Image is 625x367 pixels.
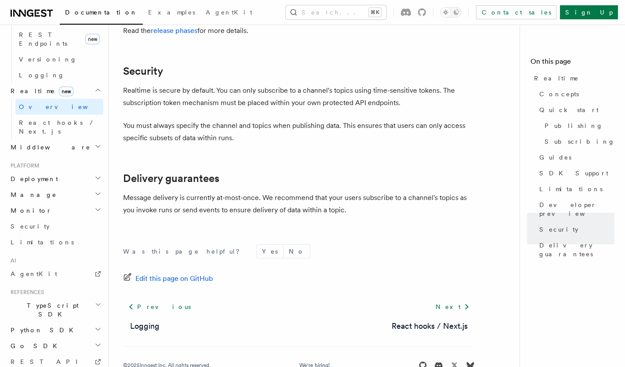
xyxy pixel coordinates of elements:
[541,134,614,149] a: Subscribing
[19,72,65,79] span: Logging
[539,241,614,258] span: Delivery guarantees
[19,31,67,47] span: REST Endpoints
[206,9,252,16] span: AgentKit
[15,67,103,83] a: Logging
[19,119,97,135] span: React hooks / Next.js
[539,90,579,98] span: Concepts
[7,203,103,218] button: Monitor
[536,165,614,181] a: SDK Support
[7,162,40,169] span: Platform
[536,197,614,222] a: Developer preview
[392,320,468,332] a: React hooks / Next.js
[476,5,556,19] a: Contact sales
[123,273,213,285] a: Edit this page on GitHub
[143,3,200,24] a: Examples
[135,273,213,285] span: Edit this page on GitHub
[7,174,58,183] span: Deployment
[7,218,103,234] a: Security
[534,74,579,83] span: Realtime
[65,9,138,16] span: Documentation
[545,137,615,146] span: Subscribing
[536,222,614,237] a: Security
[60,3,143,25] a: Documentation
[536,102,614,118] a: Quick start
[7,143,91,152] span: Middleware
[123,84,475,109] p: Realtime is secure by default. You can only subscribe to a channel's topics using time-sensitive ...
[539,153,571,162] span: Guides
[7,234,103,250] a: Limitations
[545,121,603,130] span: Publishing
[539,225,578,234] span: Security
[7,87,73,95] span: Realtime
[7,187,103,203] button: Manage
[200,3,258,24] a: AgentKit
[15,115,103,139] a: React hooks / Next.js
[123,25,475,37] p: Read the for more details.
[536,86,614,102] a: Concepts
[85,34,100,44] span: new
[560,5,618,19] a: Sign Up
[7,257,16,264] span: AI
[257,245,283,258] button: Yes
[7,206,52,215] span: Monitor
[369,8,381,17] kbd: ⌘K
[7,342,62,350] span: Go SDK
[283,245,310,258] button: No
[7,338,103,354] button: Go SDK
[539,185,603,193] span: Limitations
[539,169,608,178] span: SDK Support
[11,223,50,230] span: Security
[539,200,614,218] span: Developer preview
[11,270,57,277] span: AgentKit
[123,192,475,216] p: Message delivery is currently at-most-once. We recommend that your users subscribe to a channel's...
[539,105,599,114] span: Quick start
[19,103,109,110] span: Overview
[7,83,103,99] button: Realtimenew
[430,299,475,315] a: Next
[536,237,614,262] a: Delivery guarantees
[286,5,386,19] button: Search...⌘K
[536,149,614,165] a: Guides
[123,247,246,256] p: Was this page helpful?
[7,289,44,296] span: References
[7,266,103,282] a: AgentKit
[123,65,163,77] a: Security
[7,301,95,319] span: TypeScript SDK
[15,27,103,51] a: REST Endpointsnew
[19,56,77,63] span: Versioning
[11,239,74,246] span: Limitations
[440,7,461,18] button: Toggle dark mode
[7,139,103,155] button: Middleware
[148,9,195,16] span: Examples
[7,322,103,338] button: Python SDK
[7,298,103,322] button: TypeScript SDK
[130,320,160,332] a: Logging
[7,326,79,334] span: Python SDK
[541,118,614,134] a: Publishing
[11,358,85,365] span: REST API
[7,171,103,187] button: Deployment
[123,299,196,315] a: Previous
[15,99,103,115] a: Overview
[536,181,614,197] a: Limitations
[7,190,57,199] span: Manage
[123,120,475,144] p: You must always specify the channel and topics when publishing data. This ensures that users can ...
[7,99,103,139] div: Realtimenew
[59,87,73,96] span: new
[151,26,197,35] a: release phases
[531,70,614,86] a: Realtime
[531,56,614,70] h4: On this page
[15,51,103,67] a: Versioning
[123,172,219,185] a: Delivery guarantees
